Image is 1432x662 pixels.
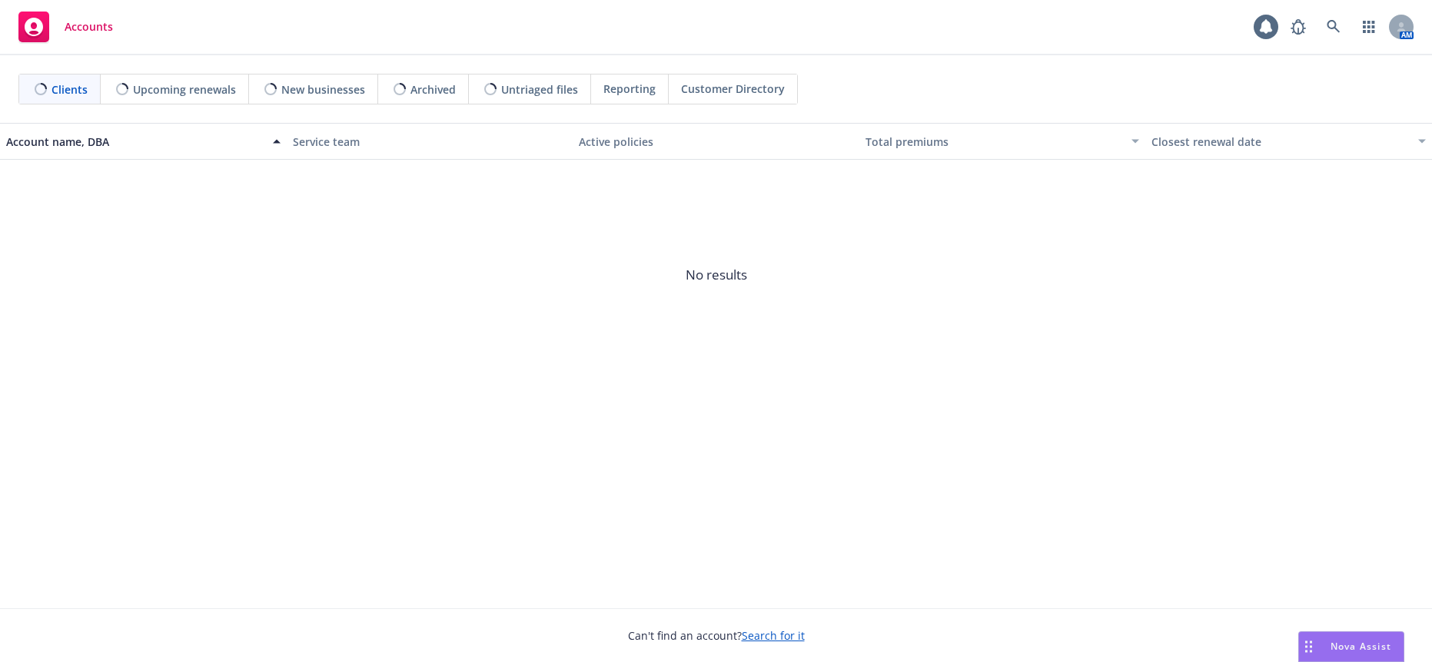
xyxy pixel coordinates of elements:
span: Archived [410,81,456,98]
div: Closest renewal date [1151,134,1409,150]
button: Total premiums [859,123,1146,160]
span: Reporting [603,81,656,97]
a: Accounts [12,5,119,48]
button: Active policies [573,123,859,160]
a: Report a Bug [1283,12,1314,42]
button: Service team [287,123,573,160]
span: Can't find an account? [628,627,805,644]
a: Search [1318,12,1349,42]
span: Clients [51,81,88,98]
div: Account name, DBA [6,134,264,150]
div: Active policies [579,134,853,150]
span: New businesses [281,81,365,98]
a: Search for it [742,628,805,643]
span: Customer Directory [681,81,785,97]
span: Upcoming renewals [133,81,236,98]
div: Total premiums [866,134,1123,150]
span: Untriaged files [501,81,578,98]
span: Nova Assist [1331,640,1391,653]
a: Switch app [1354,12,1384,42]
button: Nova Assist [1298,631,1404,662]
div: Service team [293,134,567,150]
button: Closest renewal date [1145,123,1432,160]
span: Accounts [65,21,113,33]
div: Drag to move [1299,632,1318,661]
